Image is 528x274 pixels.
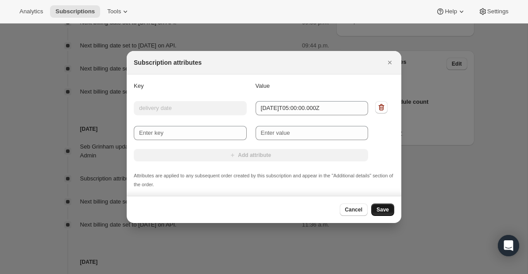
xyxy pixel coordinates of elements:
span: Value [256,82,270,89]
button: Tools [102,5,135,18]
h2: Subscription attributes [134,58,202,67]
input: Enter value [256,126,369,140]
button: Help [431,5,471,18]
span: Key [134,82,144,89]
span: Subscriptions [55,8,95,15]
span: Help [445,8,457,15]
span: Save [377,206,389,213]
button: Analytics [14,5,48,18]
button: Save [371,204,394,216]
span: Settings [487,8,509,15]
button: Cancel [340,204,368,216]
span: Analytics [19,8,43,15]
div: Open Intercom Messenger [498,235,519,256]
span: Cancel [345,206,362,213]
button: Settings [473,5,514,18]
input: Enter key [134,126,247,140]
small: Attributes are applied to any subsequent order created by this subscription and appear in the "Ad... [134,173,393,187]
button: Close [384,56,396,69]
span: Tools [107,8,121,15]
button: Subscriptions [50,5,100,18]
